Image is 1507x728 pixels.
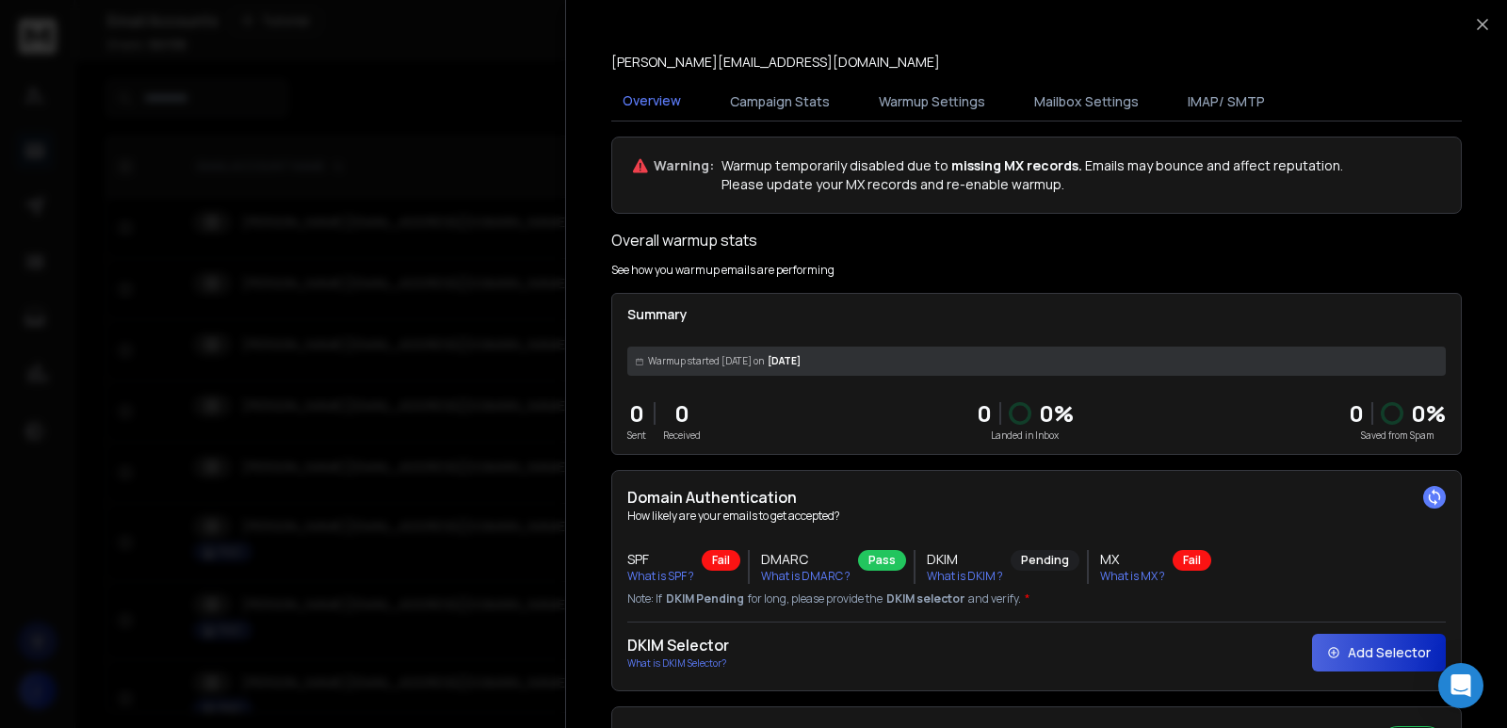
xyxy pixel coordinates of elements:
[1039,398,1074,429] p: 0 %
[948,156,1082,174] span: missing MX records.
[663,429,701,443] p: Received
[927,569,1003,584] p: What is DKIM ?
[611,80,692,123] button: Overview
[977,429,1074,443] p: Landed in Inbox
[858,550,906,571] div: Pass
[666,591,744,607] span: DKIM Pending
[721,156,1343,194] p: Warmup temporarily disabled due to Emails may bounce and affect reputation. Please update your MX...
[611,53,940,72] p: [PERSON_NAME][EMAIL_ADDRESS][DOMAIN_NAME]
[611,263,835,278] p: See how you warmup emails are performing
[1438,663,1483,708] div: Open Intercom Messenger
[1312,634,1446,671] button: Add Selector
[1176,81,1276,122] button: IMAP/ SMTP
[1349,397,1364,429] strong: 0
[867,81,997,122] button: Warmup Settings
[1011,550,1079,571] div: Pending
[977,398,992,429] p: 0
[627,305,1446,324] p: Summary
[1100,569,1165,584] p: What is MX ?
[627,634,729,656] h2: DKIM Selector
[1173,550,1211,571] div: Fail
[627,347,1446,376] div: [DATE]
[1411,398,1446,429] p: 0 %
[648,354,764,368] span: Warmup started [DATE] on
[1023,81,1150,122] button: Mailbox Settings
[627,550,694,569] h3: SPF
[627,656,729,671] p: What is DKIM Selector?
[719,81,841,122] button: Campaign Stats
[761,550,851,569] h3: DMARC
[627,486,1446,509] h2: Domain Authentication
[761,569,851,584] p: What is DMARC ?
[627,569,694,584] p: What is SPF ?
[663,398,701,429] p: 0
[927,550,1003,569] h3: DKIM
[654,156,714,175] p: Warning:
[886,591,964,607] span: DKIM selector
[702,550,740,571] div: Fail
[1349,429,1446,443] p: Saved from Spam
[1100,550,1165,569] h3: MX
[627,591,1446,607] p: Note: If for long, please provide the and verify.
[611,229,757,251] h1: Overall warmup stats
[627,509,1446,524] p: How likely are your emails to get accepted?
[627,398,646,429] p: 0
[627,429,646,443] p: Sent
